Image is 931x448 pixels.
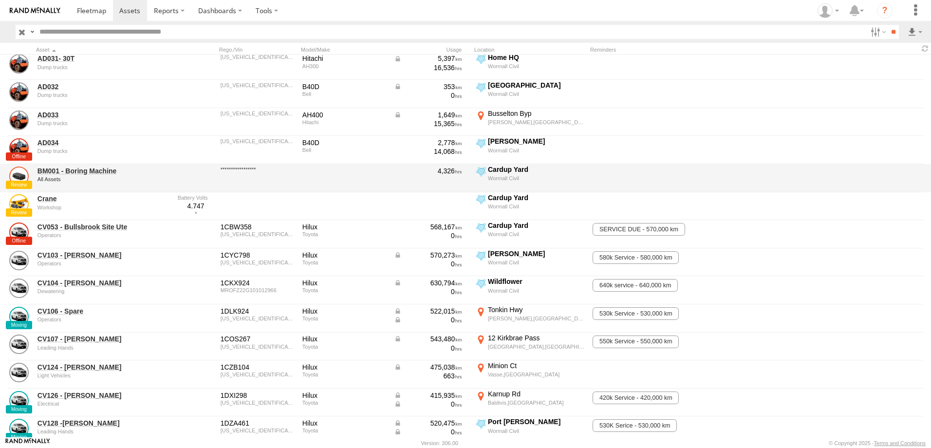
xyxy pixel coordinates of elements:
div: Minion Ct [488,361,585,370]
div: [GEOGRAPHIC_DATA],[GEOGRAPHIC_DATA] [488,343,585,350]
div: MROFZ22G101012966 [221,287,296,293]
div: Rego./Vin [219,46,297,53]
div: [PERSON_NAME],[GEOGRAPHIC_DATA] [488,119,585,126]
label: Click to View Current Location [474,390,586,416]
a: View Asset Details [9,194,29,214]
div: Hitachi [302,54,387,63]
div: undefined [37,345,171,351]
div: undefined [37,120,171,126]
span: Refresh [919,44,931,53]
a: Crane [37,194,171,203]
div: Hilux [302,307,387,316]
div: 0 [394,231,462,240]
div: Wormall Civil [488,259,585,266]
div: undefined [37,373,171,378]
div: Hilux [302,419,387,428]
div: Data from Vehicle CANbus [394,400,462,409]
div: Toyota [302,260,387,265]
div: Data from Vehicle CANbus [394,54,462,63]
div: B40D [302,82,387,91]
div: B40D [302,138,387,147]
div: MR00Z12G700004082 [221,316,296,321]
a: AD032 [37,82,171,91]
span: 550k Service - 550,000 km [593,336,679,348]
label: Click to View Current Location [474,193,586,220]
div: [GEOGRAPHIC_DATA] [488,81,585,90]
span: 530k Service - 530,000 km [593,307,679,320]
label: Click to View Current Location [474,277,586,303]
div: AEB1457400R002229 [221,138,296,144]
i: ? [877,3,893,19]
div: MR0FZ22G701016021 [221,400,296,406]
a: View Asset Details [9,82,29,102]
div: Wormall Civil [488,63,585,70]
div: Wormall Civil [488,91,585,97]
div: Karnup Rd [488,390,585,398]
div: Usage [392,46,470,53]
a: Terms and Conditions [874,440,926,446]
label: Click to View Current Location [474,361,586,388]
div: 663 [394,372,462,380]
div: 1CKX924 [221,279,296,287]
div: Data from Vehicle CANbus [394,419,462,428]
div: Model/Make [301,46,389,53]
label: Click to View Current Location [474,334,586,360]
div: Toyota [302,400,387,406]
div: 0 [394,344,462,353]
div: Hilux [302,363,387,372]
label: Click to View Current Location [474,221,586,247]
a: AD034 [37,138,171,147]
div: Cardup Yard [488,221,585,230]
div: MR0CZ120500012147 [221,344,296,350]
a: CV107 - [PERSON_NAME] [37,335,171,343]
div: AEB1347320R003059 [221,54,296,60]
div: undefined [37,401,171,407]
div: Hitachi [302,119,387,125]
a: View Asset Details [9,279,29,298]
div: [PERSON_NAME] [488,249,585,258]
label: Search Query [28,25,36,39]
div: Toyota [302,428,387,433]
label: Export results as... [907,25,923,39]
div: Hilux [302,335,387,343]
div: Home HQ [488,53,585,62]
a: View Asset Details [9,167,29,186]
div: Toyota [302,231,387,237]
div: Karl Walsh [814,3,842,18]
div: undefined [37,232,171,238]
div: Data from Vehicle CANbus [394,279,462,287]
label: Click to View Current Location [474,249,586,276]
div: 0 [394,287,462,296]
a: View Asset Details [9,419,29,438]
span: SERVICE DUE - 570,000 km [593,223,685,236]
div: AH400 [302,111,387,119]
a: View Asset Details [9,391,29,411]
label: Click to View Current Location [474,417,586,444]
div: Toyota [302,344,387,350]
div: Wormall Civil [488,175,585,182]
div: Version: 306.00 [421,440,458,446]
div: Hilux [302,279,387,287]
div: Tonkin Hwy [488,305,585,314]
div: Wormall Civil [488,231,585,238]
a: View Asset Details [9,111,29,130]
div: Data from Vehicle CANbus [394,82,462,91]
div: Vasse,[GEOGRAPHIC_DATA] [488,371,585,378]
div: 4,326 [394,167,462,175]
a: View Asset Details [9,138,29,158]
div: MR0FZ22G401004442 [221,231,296,237]
div: Location [474,46,586,53]
label: Search Filter Options [867,25,888,39]
div: undefined [37,92,171,98]
div: © Copyright 2025 - [829,440,926,446]
a: View Asset Details [9,363,29,382]
a: View Asset Details [9,307,29,326]
label: Click to View Current Location [474,165,586,191]
div: Data from Vehicle CANbus [394,363,462,372]
span: 420k Service - 420,000 km [593,392,679,404]
label: Click to View Current Location [474,53,586,79]
label: Click to View Current Location [474,109,586,135]
div: Data from Vehicle CANbus [394,111,462,119]
div: Data from Vehicle CANbus [394,428,462,436]
div: Data from Vehicle CANbus [394,335,462,343]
